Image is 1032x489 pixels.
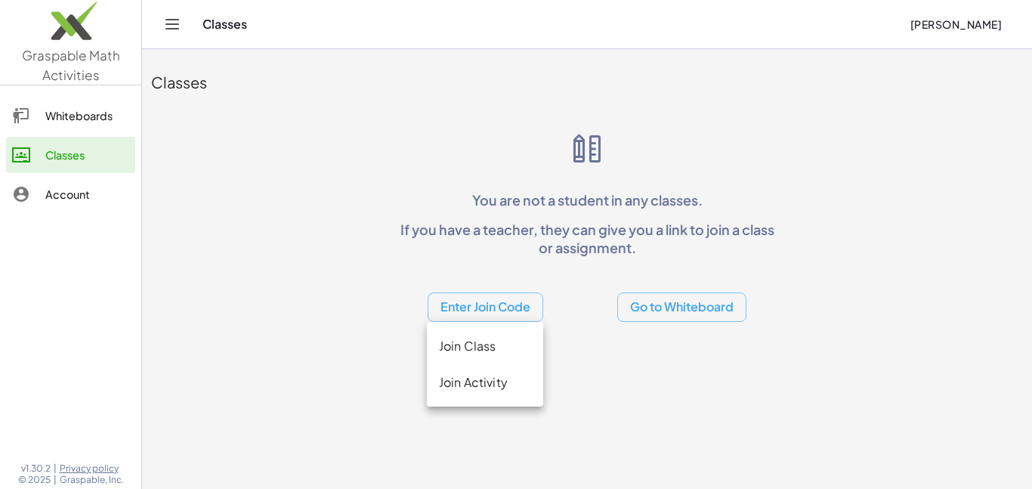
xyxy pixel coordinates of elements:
div: Join Activity [439,373,531,392]
span: © 2025 [18,474,51,486]
span: | [54,474,57,486]
div: Whiteboards [45,107,129,125]
a: Classes [6,137,135,173]
a: Whiteboards [6,97,135,134]
button: Enter Join Code [428,292,543,322]
button: Go to Whiteboard [617,292,746,322]
p: If you have a teacher, they can give you a link to join a class or assignment. [394,221,780,256]
div: Classes [45,146,129,164]
div: Join Class [439,337,531,355]
div: Account [45,185,129,203]
span: Graspable, Inc. [60,474,124,486]
a: Account [6,176,135,212]
button: Toggle navigation [160,12,184,36]
p: You are not a student in any classes. [394,191,780,209]
span: | [54,463,57,475]
a: Privacy policy [60,463,124,475]
button: [PERSON_NAME] [898,11,1014,38]
span: v1.30.2 [21,463,51,475]
span: [PERSON_NAME] [910,17,1002,31]
span: Graspable Math Activities [22,47,120,83]
div: Classes [151,72,1023,93]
